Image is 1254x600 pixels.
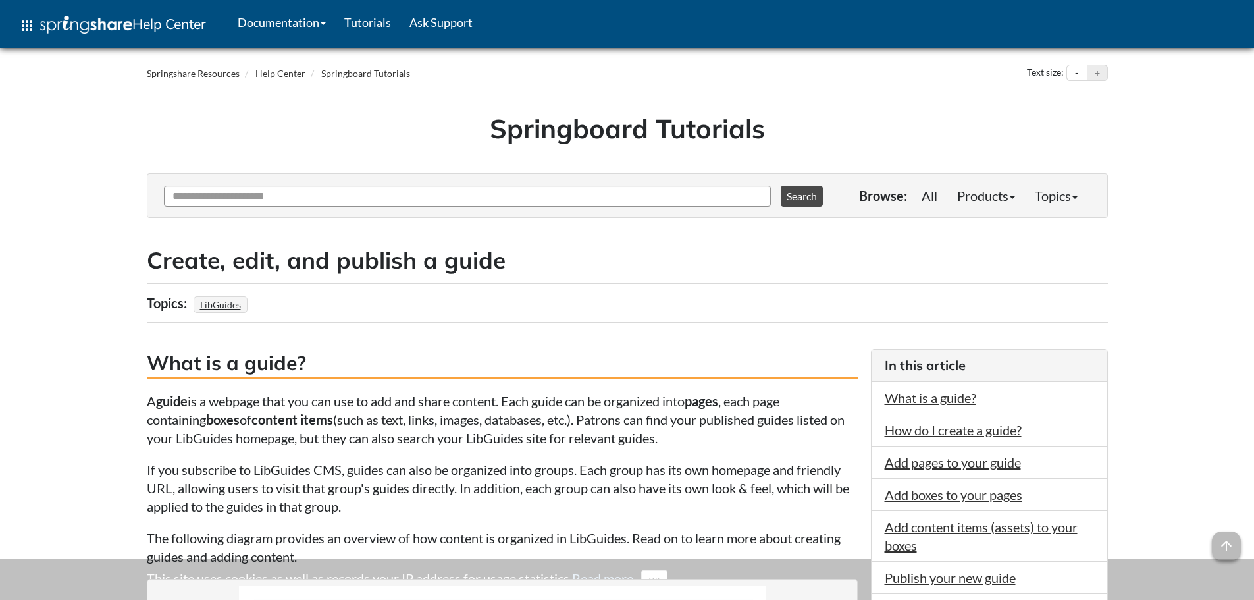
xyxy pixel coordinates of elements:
strong: guide [156,393,188,409]
h3: In this article [885,356,1094,375]
div: Text size: [1024,65,1066,82]
h2: Create, edit, and publish a guide [147,244,1108,277]
strong: pages [685,393,718,409]
span: arrow_upward [1212,532,1241,560]
div: Topics: [147,290,190,315]
p: The following diagram provides an overview of how content is organized in LibGuides. Read on to l... [147,529,858,566]
a: Add content items (assets) to your boxes [885,519,1078,553]
a: LibGuides [198,295,243,314]
h3: What is a guide? [147,349,858,379]
button: Search [781,186,823,207]
p: A is a webpage that you can use to add and share content. Each guide can be organized into , each... [147,392,858,447]
a: Documentation [228,6,335,39]
p: Browse: [859,186,907,205]
button: Decrease text size [1067,65,1087,81]
a: Springshare Resources [147,68,240,79]
h1: Springboard Tutorials [157,110,1098,147]
button: Increase text size [1087,65,1107,81]
span: Help Center [132,15,206,32]
a: Ask Support [400,6,482,39]
img: Springshare [40,16,132,34]
p: If you subscribe to LibGuides CMS, guides can also be organized into groups. Each group has its o... [147,460,858,516]
a: Products [947,182,1025,209]
a: arrow_upward [1212,533,1241,549]
strong: content items [251,412,333,427]
a: Springboard Tutorials [321,68,410,79]
a: How do I create a guide? [885,422,1022,438]
div: This site uses cookies as well as records your IP address for usage statistics. [134,569,1121,590]
strong: boxes [206,412,240,427]
a: What is a guide? [885,390,976,406]
a: apps Help Center [10,6,215,45]
a: Tutorials [335,6,400,39]
a: Publish your new guide [885,570,1016,586]
a: Topics [1025,182,1087,209]
span: apps [19,18,35,34]
a: Add pages to your guide [885,454,1021,470]
a: Add boxes to your pages [885,487,1022,503]
a: All [912,182,947,209]
a: Help Center [255,68,305,79]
